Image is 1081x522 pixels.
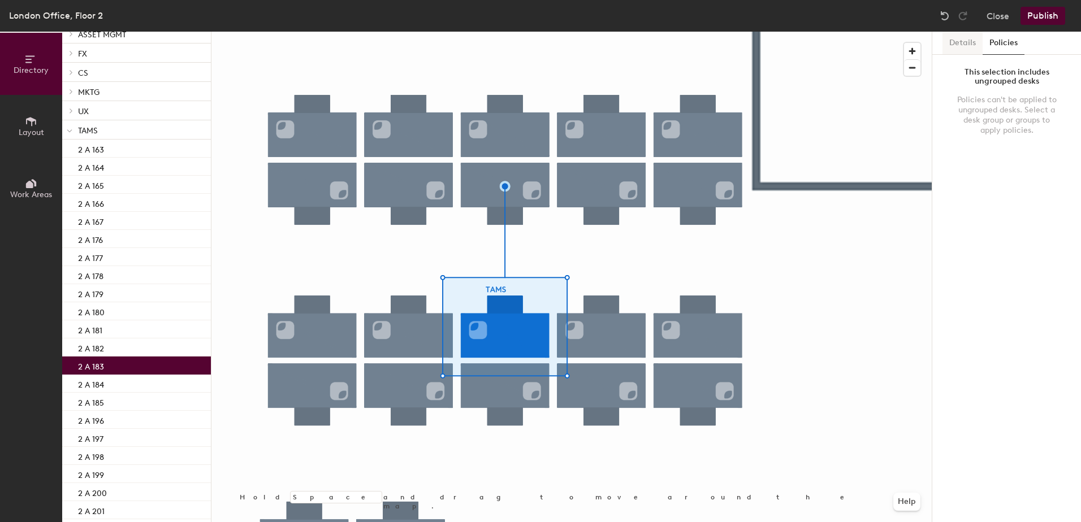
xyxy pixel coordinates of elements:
[955,68,1058,86] div: This selection includes ungrouped desks
[78,395,104,408] p: 2 A 185
[955,95,1058,136] div: Policies can't be applied to ungrouped desks. Select a desk group or groups to apply policies.
[78,88,100,97] span: MKTG
[78,485,107,498] p: 2 A 200
[9,8,103,23] div: London Office, Floor 2
[78,178,104,191] p: 2 A 165
[78,377,104,390] p: 2 A 184
[957,10,968,21] img: Redo
[78,49,87,59] span: FX
[78,503,105,516] p: 2 A 201
[78,30,126,40] span: ASSET MGMT
[78,214,103,227] p: 2 A 167
[78,431,103,444] p: 2 A 197
[78,268,103,281] p: 2 A 178
[78,160,104,173] p: 2 A 164
[78,286,103,299] p: 2 A 179
[78,142,104,155] p: 2 A 163
[78,232,103,245] p: 2 A 176
[1021,7,1065,25] button: Publish
[987,7,1009,25] button: Close
[942,32,983,55] button: Details
[10,190,52,199] span: Work Areas
[19,128,44,137] span: Layout
[78,413,104,426] p: 2 A 196
[14,66,49,75] span: Directory
[78,196,104,209] p: 2 A 166
[893,493,920,511] button: Help
[939,10,950,21] img: Undo
[78,359,104,372] p: 2 A 183
[78,304,105,317] p: 2 A 180
[78,323,102,336] p: 2 A 181
[78,107,89,116] span: UX
[78,449,104,462] p: 2 A 198
[78,126,98,136] span: TAMS
[78,341,104,354] p: 2 A 182
[78,68,88,78] span: CS
[78,250,103,263] p: 2 A 177
[983,32,1024,55] button: Policies
[78,467,104,480] p: 2 A 199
